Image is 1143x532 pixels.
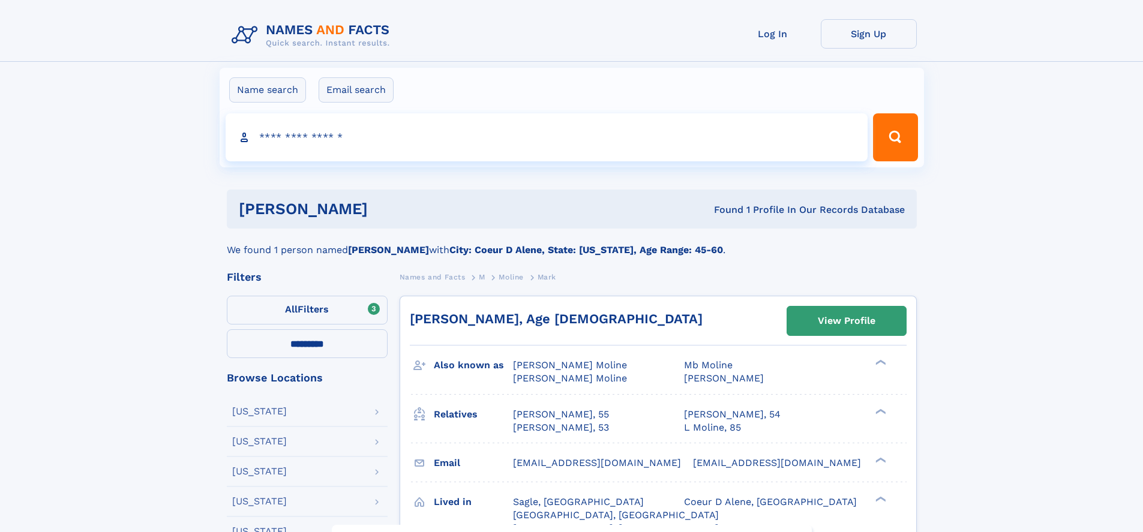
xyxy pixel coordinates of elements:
[434,453,513,473] h3: Email
[227,372,388,383] div: Browse Locations
[873,113,917,161] button: Search Button
[232,437,287,446] div: [US_STATE]
[513,359,627,371] span: [PERSON_NAME] Moline
[239,202,541,217] h1: [PERSON_NAME]
[513,408,609,421] a: [PERSON_NAME], 55
[513,509,719,521] span: [GEOGRAPHIC_DATA], [GEOGRAPHIC_DATA]
[684,359,733,371] span: Mb Moline
[725,19,821,49] a: Log In
[479,269,485,284] a: M
[513,457,681,468] span: [EMAIL_ADDRESS][DOMAIN_NAME]
[538,273,556,281] span: Mark
[684,408,781,421] a: [PERSON_NAME], 54
[684,496,857,507] span: Coeur D Alene, [GEOGRAPHIC_DATA]
[226,113,868,161] input: search input
[232,407,287,416] div: [US_STATE]
[410,311,703,326] a: [PERSON_NAME], Age [DEMOGRAPHIC_DATA]
[449,244,723,256] b: City: Coeur D Alene, State: [US_STATE], Age Range: 45-60
[513,496,644,507] span: Sagle, [GEOGRAPHIC_DATA]
[818,307,875,335] div: View Profile
[400,269,466,284] a: Names and Facts
[513,372,627,384] span: [PERSON_NAME] Moline
[434,492,513,512] h3: Lived in
[229,77,306,103] label: Name search
[872,407,887,415] div: ❯
[232,497,287,506] div: [US_STATE]
[434,404,513,425] h3: Relatives
[693,457,861,468] span: [EMAIL_ADDRESS][DOMAIN_NAME]
[499,273,524,281] span: Moline
[541,203,905,217] div: Found 1 Profile In Our Records Database
[499,269,524,284] a: Moline
[872,359,887,366] div: ❯
[684,372,764,384] span: [PERSON_NAME]
[684,421,741,434] a: L Moline, 85
[479,273,485,281] span: M
[513,421,609,434] a: [PERSON_NAME], 53
[821,19,917,49] a: Sign Up
[872,495,887,503] div: ❯
[872,456,887,464] div: ❯
[227,19,400,52] img: Logo Names and Facts
[227,296,388,324] label: Filters
[348,244,429,256] b: [PERSON_NAME]
[787,306,906,335] a: View Profile
[434,355,513,375] h3: Also known as
[232,467,287,476] div: [US_STATE]
[227,229,917,257] div: We found 1 person named with .
[227,272,388,282] div: Filters
[319,77,394,103] label: Email search
[285,303,298,315] span: All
